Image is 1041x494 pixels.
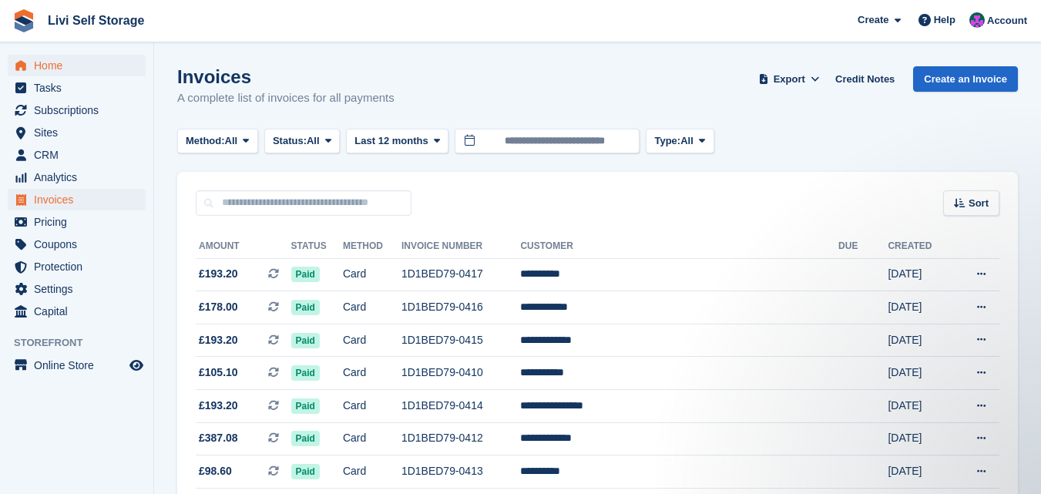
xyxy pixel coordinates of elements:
a: menu [8,355,146,376]
td: [DATE] [888,258,952,291]
th: Created [888,234,952,259]
h1: Invoices [177,66,395,87]
span: £105.10 [199,365,238,381]
th: Invoice Number [401,234,521,259]
span: Settings [34,278,126,300]
span: Paid [291,267,320,282]
span: Type: [654,133,680,149]
button: Status: All [264,129,340,154]
img: Graham Cameron [969,12,985,28]
span: £98.60 [199,463,232,479]
td: Card [343,422,401,455]
a: menu [8,211,146,233]
th: Customer [520,234,838,259]
span: Invoices [34,189,126,210]
span: £387.08 [199,430,238,446]
span: Analytics [34,166,126,188]
a: menu [8,77,146,99]
th: Status [291,234,343,259]
td: Card [343,324,401,357]
a: menu [8,234,146,255]
span: Export [774,72,805,87]
td: 1D1BED79-0417 [401,258,521,291]
span: Paid [291,365,320,381]
th: Amount [196,234,291,259]
th: Method [343,234,401,259]
td: 1D1BED79-0410 [401,357,521,390]
span: Tasks [34,77,126,99]
td: [DATE] [888,422,952,455]
span: Online Store [34,355,126,376]
td: Card [343,390,401,423]
th: Due [838,234,888,259]
span: Sort [969,196,989,211]
a: menu [8,256,146,277]
a: menu [8,166,146,188]
a: Create an Invoice [913,66,1018,92]
span: Method: [186,133,225,149]
span: All [680,133,693,149]
span: All [225,133,238,149]
a: menu [8,278,146,300]
a: menu [8,189,146,210]
a: menu [8,99,146,121]
a: Preview store [127,356,146,375]
td: Card [343,357,401,390]
span: Paid [291,464,320,479]
td: [DATE] [888,291,952,324]
span: Capital [34,301,126,322]
span: Last 12 months [354,133,428,149]
button: Last 12 months [346,129,448,154]
span: Account [987,13,1027,29]
span: £193.20 [199,266,238,282]
td: [DATE] [888,390,952,423]
td: [DATE] [888,455,952,489]
p: A complete list of invoices for all payments [177,89,395,107]
span: Paid [291,431,320,446]
td: 1D1BED79-0413 [401,455,521,489]
span: £193.20 [199,398,238,414]
a: Livi Self Storage [42,8,150,33]
span: Subscriptions [34,99,126,121]
td: Card [343,291,401,324]
button: Export [755,66,823,92]
span: Paid [291,398,320,414]
span: Pricing [34,211,126,233]
button: Type: All [646,129,714,154]
span: Help [934,12,955,28]
span: All [307,133,320,149]
span: Sites [34,122,126,143]
button: Method: All [177,129,258,154]
a: menu [8,122,146,143]
td: Card [343,258,401,291]
a: menu [8,144,146,166]
span: Paid [291,333,320,348]
span: Home [34,55,126,76]
td: [DATE] [888,357,952,390]
span: Protection [34,256,126,277]
a: Credit Notes [829,66,901,92]
span: £193.20 [199,332,238,348]
img: stora-icon-8386f47178a22dfd0bd8f6a31ec36ba5ce8667c1dd55bd0f319d3a0aa187defe.svg [12,9,35,32]
td: Card [343,455,401,489]
a: menu [8,55,146,76]
span: Coupons [34,234,126,255]
span: CRM [34,144,126,166]
span: £178.00 [199,299,238,315]
span: Status: [273,133,307,149]
span: Storefront [14,335,153,351]
td: 1D1BED79-0416 [401,291,521,324]
td: 1D1BED79-0412 [401,422,521,455]
td: [DATE] [888,324,952,357]
a: menu [8,301,146,322]
span: Paid [291,300,320,315]
td: 1D1BED79-0415 [401,324,521,357]
span: Create [858,12,888,28]
td: 1D1BED79-0414 [401,390,521,423]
